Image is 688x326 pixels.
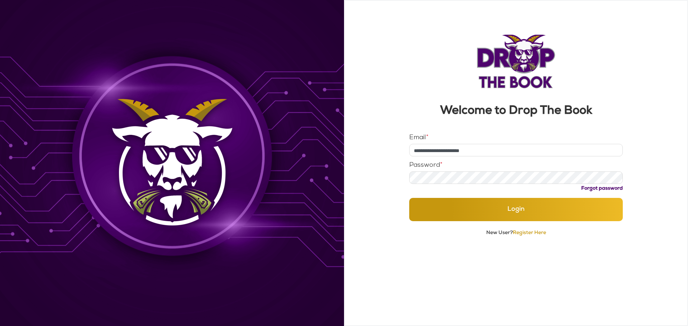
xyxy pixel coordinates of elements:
a: Forgot password [581,186,623,191]
img: Logo [476,35,556,88]
button: Login [409,198,623,221]
a: Register Here [513,230,546,235]
p: New User? [409,230,623,237]
img: Background Image [104,92,240,234]
label: Email [409,135,429,141]
label: Password [409,162,443,169]
h3: Welcome to Drop The Book [409,106,623,117]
